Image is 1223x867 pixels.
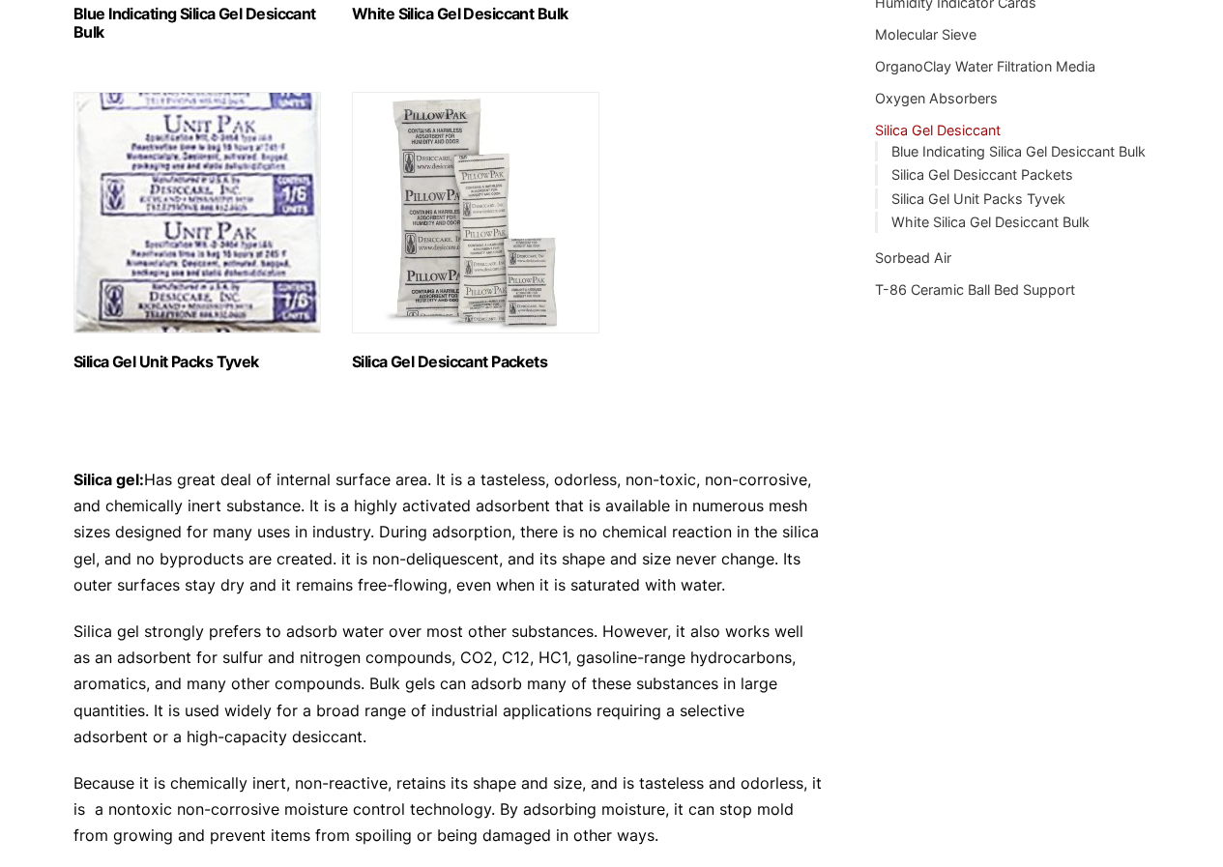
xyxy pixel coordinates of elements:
[73,5,321,42] h2: Blue Indicating Silica Gel Desiccant Bulk
[352,353,599,371] h2: Silica Gel Desiccant Packets
[891,214,1090,230] a: White Silica Gel Desiccant Bulk
[73,619,822,750] p: Silica gel strongly prefers to adsorb water over most other substances. However, it also works we...
[875,122,1001,138] a: Silica Gel Desiccant
[875,249,951,266] a: Sorbead Air
[352,92,599,333] img: Silica Gel Desiccant Packets
[352,92,599,371] a: Visit product category Silica Gel Desiccant Packets
[352,5,599,23] h2: White Silica Gel Desiccant Bulk
[73,353,321,371] h2: Silica Gel Unit Packs Tyvek
[891,166,1073,183] a: Silica Gel Desiccant Packets
[891,143,1146,159] a: Blue Indicating Silica Gel Desiccant Bulk
[73,92,321,371] a: Visit product category Silica Gel Unit Packs Tyvek
[875,58,1095,74] a: OrganoClay Water Filtration Media
[875,26,976,43] a: Molecular Sieve
[875,281,1075,298] a: T-86 Ceramic Ball Bed Support
[73,92,321,333] img: Silica Gel Unit Packs Tyvek
[891,190,1065,207] a: Silica Gel Unit Packs Tyvek
[73,770,822,850] p: Because it is chemically inert, non-reactive, retains its shape and size, and is tasteless and od...
[875,90,998,106] a: Oxygen Absorbers
[73,470,144,489] strong: Silica gel:
[73,467,822,598] p: Has great deal of internal surface area. It is a tasteless, odorless, non-toxic, non-corrosive, a...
